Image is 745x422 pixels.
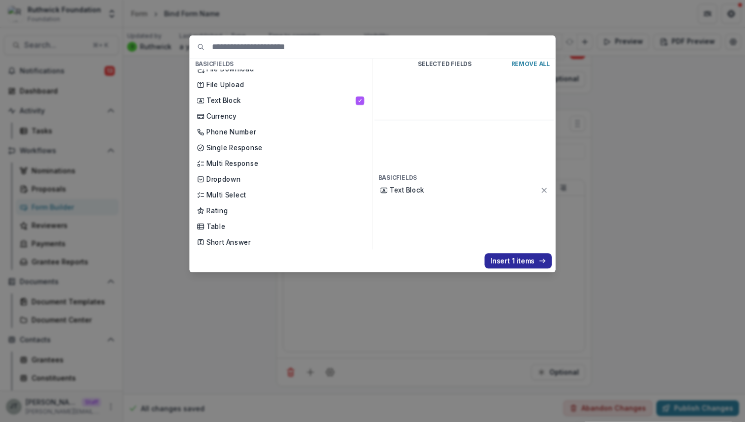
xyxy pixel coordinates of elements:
[206,222,364,231] p: Table
[206,111,364,121] p: Currency
[390,185,541,195] p: Text Block
[206,143,364,153] p: Single Response
[206,96,356,105] p: Text Block
[206,80,364,90] p: File Upload
[484,253,551,268] button: Insert 1 items
[206,190,364,200] p: Multi Select
[378,61,511,67] p: Selected Fields
[206,206,364,216] p: Rating
[206,174,364,184] p: Dropdown
[206,127,364,137] p: Phone Number
[511,61,550,67] p: Remove All
[191,59,370,69] h4: Basic Fields
[206,237,364,247] p: Short Answer
[206,64,364,74] p: File Download
[206,159,364,168] p: Multi Response
[374,173,554,184] h4: Basic Fields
